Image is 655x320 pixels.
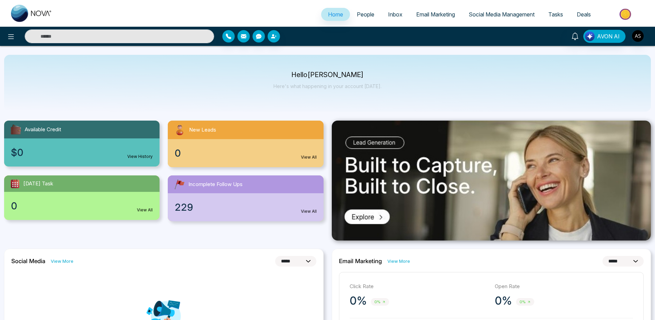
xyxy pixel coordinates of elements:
span: Social Media Management [469,11,535,18]
span: 0 [175,146,181,160]
p: 0% [495,294,512,308]
span: $0 [11,145,23,160]
iframe: To enrich screen reader interactions, please activate Accessibility in Grammarly extension settings [632,297,648,313]
span: Incomplete Follow Ups [188,181,243,188]
span: [DATE] Task [23,180,53,188]
p: Hello [PERSON_NAME] [273,72,382,78]
span: Available Credit [25,126,61,134]
span: 0 [11,199,17,213]
span: Tasks [548,11,563,18]
p: Here's what happening in your account [DATE]. [273,83,382,89]
a: View History [127,153,153,160]
a: View More [51,258,73,264]
a: Inbox [381,8,409,21]
a: Deals [570,8,598,21]
a: Social Media Management [462,8,541,21]
img: Nova CRM Logo [11,5,52,22]
a: View All [301,208,317,214]
h2: Social Media [11,258,45,264]
span: People [357,11,374,18]
span: Inbox [388,11,402,18]
img: todayTask.svg [10,178,21,189]
img: newLeads.svg [173,123,186,136]
a: Home [321,8,350,21]
span: AVON AI [597,32,620,40]
p: Open Rate [495,283,633,291]
button: AVON AI [583,30,625,43]
span: New Leads [189,126,216,134]
img: availableCredit.svg [10,123,22,136]
p: 0% [350,294,367,308]
span: 0% [516,298,534,306]
span: Home [328,11,343,18]
a: Email Marketing [409,8,462,21]
a: View More [387,258,410,264]
h2: Email Marketing [339,258,382,264]
span: Email Marketing [416,11,455,18]
span: 229 [175,200,193,214]
a: Incomplete Follow Ups229View All [164,175,327,221]
img: User Avatar [632,30,644,42]
p: Click Rate [350,283,488,291]
a: New Leads0View All [164,121,327,167]
a: People [350,8,381,21]
img: Lead Flow [585,32,595,41]
a: View All [137,207,153,213]
span: Deals [577,11,591,18]
img: . [332,121,651,241]
a: Tasks [541,8,570,21]
img: followUps.svg [173,178,186,190]
a: View All [301,154,317,160]
img: Market-place.gif [601,7,651,22]
span: 0% [371,298,389,306]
